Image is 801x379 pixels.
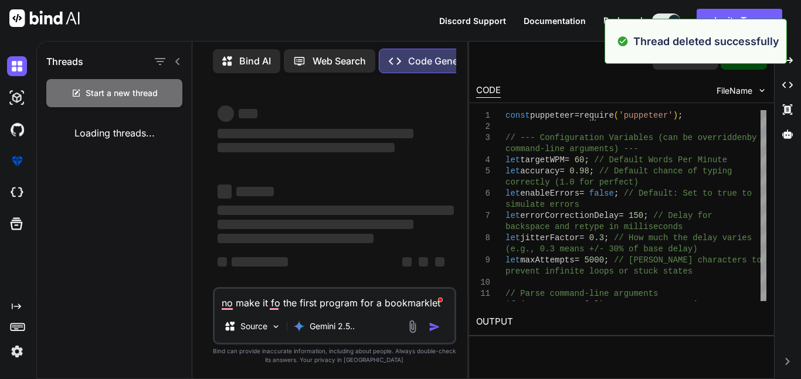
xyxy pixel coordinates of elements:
span: 60 [575,155,585,165]
span: // Default: Set to true to [624,189,752,198]
div: 7 [476,210,490,221]
span: = [649,300,653,309]
span: . [732,300,737,309]
span: let [505,211,520,220]
div: 12 [476,299,490,310]
span: let [505,233,520,243]
button: Discord Support [439,15,506,27]
span: let [505,255,520,265]
span: backspace and retype in milliseconds [505,222,683,231]
img: premium [7,151,27,171]
span: parseInt [653,300,693,309]
span: 0.98 [569,166,589,176]
img: attachment [406,320,419,333]
span: by [747,133,757,142]
span: ‌ [419,257,428,267]
span: correctly (1.0 for perfect) [505,177,639,187]
button: Documentation [524,15,586,27]
span: let [505,155,520,165]
span: 'puppeteer' [619,111,673,120]
span: targetWPM [520,155,565,165]
span: argv [737,300,757,309]
span: ‌ [218,143,395,152]
div: 4 [476,155,490,166]
span: errorCorrectionDelay [520,211,619,220]
span: 5000 [584,255,604,265]
span: Dark mode [603,15,647,26]
span: = [575,255,579,265]
span: ‌ [232,257,288,267]
span: . [559,300,564,309]
h2: OUTPUT [469,308,774,336]
span: = [619,211,623,220]
span: ‌ [218,206,454,215]
span: const [505,111,530,120]
span: ; [604,255,609,265]
div: 8 [476,233,490,244]
img: Gemini 2.5 flash [293,320,305,332]
span: false [589,189,614,198]
div: 3 [476,132,490,144]
span: simulate errors [505,200,579,209]
span: Start a new thread [86,87,158,99]
div: 1 [476,110,490,121]
span: Discord Support [439,16,506,26]
img: settings [7,342,27,361]
span: 0.3 [589,233,604,243]
span: FileName [717,85,752,97]
div: 11 [476,288,490,299]
span: ; [614,189,619,198]
span: jitterFactor [520,233,579,243]
span: = [579,189,584,198]
p: Bind can provide inaccurate information, including about people. Always double-check its answers.... [213,347,456,364]
span: require [579,111,614,120]
span: ; [584,155,589,165]
img: githubDark [7,119,27,139]
span: // Default chance of typing [599,166,732,176]
span: argv [565,300,585,309]
img: alert [617,33,629,49]
span: ‌ [435,257,444,267]
span: 2 [589,300,594,309]
span: prevent infinite loops or stuck states [505,267,693,276]
p: Gemini 2.5.. [310,320,355,332]
img: chevron down [757,86,767,95]
p: Web Search [313,54,366,68]
span: ; [589,166,594,176]
span: ‌ [218,185,232,199]
span: process [525,300,560,309]
span: // --- Configuration Variables (can be overridden [505,133,747,142]
p: Code Generator [408,54,479,68]
span: ; [604,233,609,243]
span: ( [693,300,697,309]
span: // Delay for [653,211,712,220]
div: Loading threads... [37,117,192,149]
p: Source [240,320,267,332]
span: = [565,155,569,165]
span: ‌ [218,234,374,243]
span: ‌ [218,220,413,229]
p: Bind AI [239,54,271,68]
span: ( [520,300,525,309]
span: ‌ [218,257,227,267]
img: Pick Models [271,322,281,332]
img: Bind AI [9,9,80,27]
div: 2 [476,121,490,132]
span: ] [594,300,599,309]
span: let [505,166,520,176]
div: 10 [476,277,490,288]
img: darkAi-studio [7,88,27,108]
span: let [505,189,520,198]
img: cloudideIcon [7,183,27,203]
span: ) [673,111,678,120]
textarea: To enrich screen reader interactions, please activate Accessibility in Grammarly extension settings [215,289,454,310]
span: accuracy [520,166,559,176]
div: 5 [476,166,490,177]
span: = [559,166,564,176]
span: if [505,300,515,309]
span: // Parse command-line arguments [505,289,658,298]
span: (e.g., 0.3 means +/- 30% of base delay) [505,244,698,254]
img: icon [429,321,440,333]
span: enableErrors [520,189,579,198]
div: 9 [476,255,490,266]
